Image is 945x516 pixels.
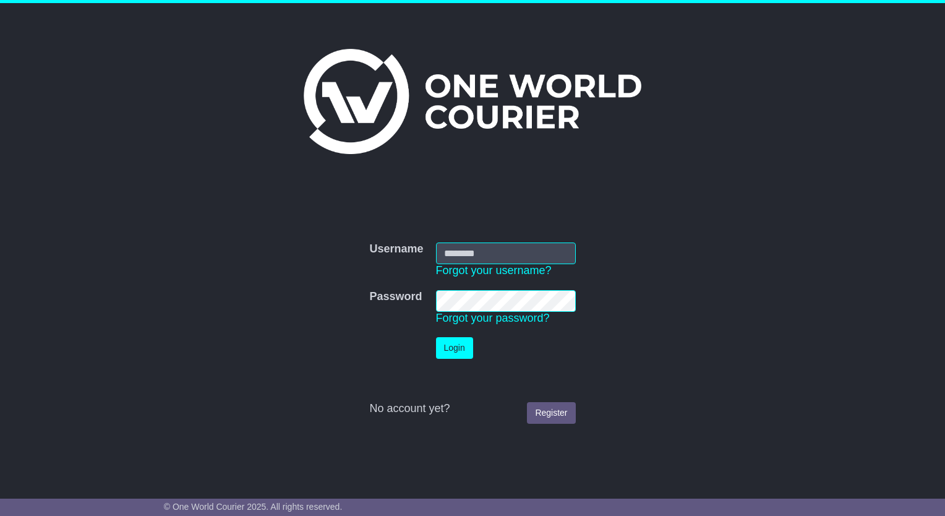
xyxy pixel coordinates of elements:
[369,402,575,416] div: No account yet?
[369,290,422,304] label: Password
[369,243,423,256] label: Username
[164,502,343,512] span: © One World Courier 2025. All rights reserved.
[436,312,550,324] a: Forgot your password?
[304,49,641,154] img: One World
[436,264,552,277] a: Forgot your username?
[436,337,473,359] button: Login
[527,402,575,424] a: Register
